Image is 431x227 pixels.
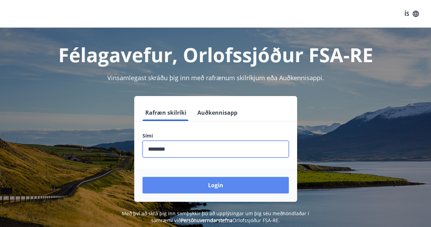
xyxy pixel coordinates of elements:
[143,177,289,193] button: Login
[195,104,240,121] button: Auðkennisapp
[8,41,423,68] h1: Félagavefur, Orlofssjóður FSA-RE
[122,210,309,224] span: Með því að skrá þig inn samþykkir þú að upplýsingar um þig séu meðhöndlaðar í samræmi við Orlofss...
[143,132,289,139] label: Sími
[143,104,189,121] button: Rafræn skilríki
[181,217,233,224] a: Persónuverndarstefna
[401,8,423,20] button: ÍS
[107,74,324,82] span: Vinsamlegast skráðu þig inn með rafrænum skilríkjum eða Auðkennisappi.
